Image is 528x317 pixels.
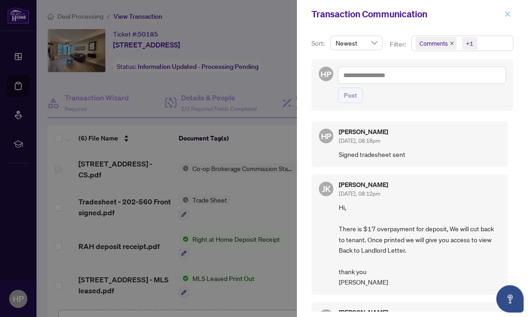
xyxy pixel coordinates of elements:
span: close [450,41,454,46]
p: Filter: [390,39,407,49]
div: +1 [466,39,473,48]
button: Open asap [496,285,523,312]
p: Sort: [311,38,326,48]
span: HP [321,130,331,142]
h5: [PERSON_NAME] [339,182,388,188]
button: Post [338,88,363,103]
span: JK [322,182,331,195]
span: Comments [419,39,448,48]
span: [DATE], 08:18pm [339,137,380,144]
span: [DATE], 08:12pm [339,190,380,197]
span: close [504,11,511,17]
div: Transaction Communication [311,7,502,21]
h5: [PERSON_NAME] [339,309,388,316]
span: HP [321,68,331,80]
span: Newest [336,36,377,50]
h5: [PERSON_NAME] [339,129,388,135]
span: Hi, There is $17 overpayment for deposit, We will cut back to tenant. Once printed we will give y... [339,202,501,287]
span: Signed tradesheet sent [339,149,501,160]
span: Comments [415,37,456,50]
